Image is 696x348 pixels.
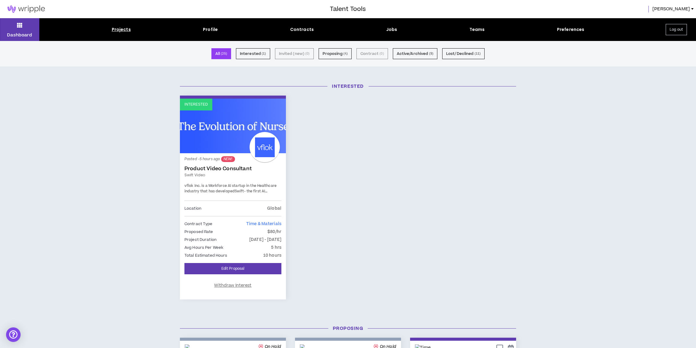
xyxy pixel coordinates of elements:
p: Posted - 5 hours ago [184,156,281,162]
small: ( 4 ) [343,51,348,56]
a: Edit Proposal [184,263,281,274]
div: Contracts [290,26,314,33]
p: Global [267,205,281,212]
button: Withdraw Interest [184,279,281,292]
a: Swift [235,189,244,194]
h3: Proposing [175,325,521,332]
small: ( 9 ) [429,51,433,56]
a: Swift video [184,172,281,178]
p: Avg Hours Per Week [184,244,223,251]
a: Product Video Consultant [184,166,281,172]
button: Lost/Declined (11) [442,48,485,59]
small: ( 0 ) [379,51,384,56]
p: 10 hours [263,252,281,259]
small: ( 0 ) [305,51,310,56]
small: ( 25 ) [221,51,227,56]
span: Time & Materials [246,221,281,227]
h3: Interested [175,83,521,90]
small: ( 1 ) [262,51,266,56]
p: Proposed Rate [184,228,213,235]
sup: NEW! [221,156,235,162]
span: [PERSON_NAME] [652,6,690,12]
small: ( 11 ) [475,51,481,56]
div: Jobs [386,26,397,33]
p: [DATE] - [DATE] [249,236,281,243]
a: Interested [180,99,286,153]
p: Project Duration [184,236,217,243]
button: Active/Archived (9) [393,48,437,59]
button: Proposing (4) [319,48,352,59]
span: vflok Inc. is a Workforce AI startup in the Healthcare industry that has developed [184,183,277,194]
div: Preferences [557,26,585,33]
div: Open Intercom Messenger [6,327,21,342]
button: Contract (0) [356,48,388,59]
button: Interested (1) [236,48,270,59]
span: Withdraw Interest [214,283,251,289]
div: Profile [203,26,218,33]
button: Log out [666,24,687,35]
button: All (25) [211,48,231,59]
p: Total Estimated Hours [184,252,227,259]
button: Invited (new) (0) [275,48,314,59]
p: Dashboard [7,32,32,38]
p: Contract Type [184,221,213,227]
p: Interested [184,102,208,107]
p: $80/hr [267,228,281,235]
p: 5 hrs [271,244,281,251]
div: Teams [469,26,485,33]
p: Location [184,205,201,212]
h3: Talent Tools [330,5,366,14]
